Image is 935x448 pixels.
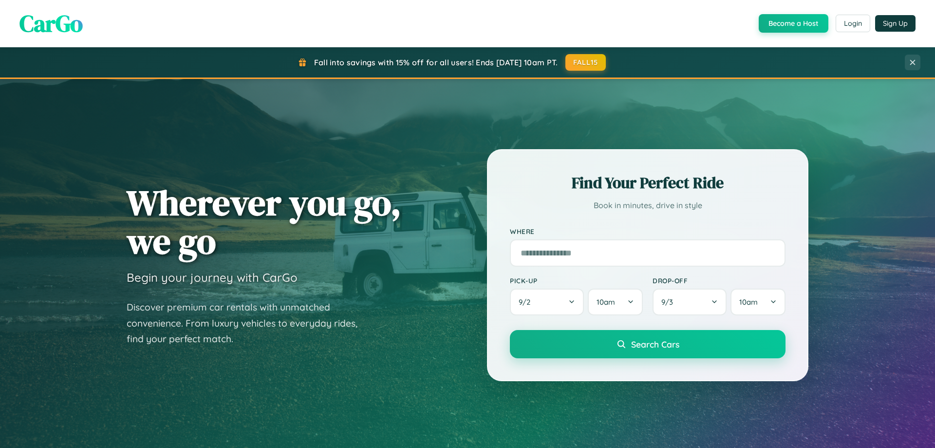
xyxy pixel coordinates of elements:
[519,297,535,307] span: 9 / 2
[510,227,785,235] label: Where
[19,7,83,39] span: CarGo
[127,183,401,260] h1: Wherever you go, we go
[631,339,679,350] span: Search Cars
[565,54,606,71] button: FALL15
[588,289,643,315] button: 10am
[510,276,643,285] label: Pick-up
[730,289,785,315] button: 10am
[661,297,678,307] span: 9 / 3
[759,14,828,33] button: Become a Host
[510,172,785,194] h2: Find Your Perfect Ride
[314,58,558,67] span: Fall into savings with 15% off for all users! Ends [DATE] 10am PT.
[653,289,727,315] button: 9/3
[836,15,870,32] button: Login
[127,270,298,285] h3: Begin your journey with CarGo
[510,330,785,358] button: Search Cars
[127,299,370,347] p: Discover premium car rentals with unmatched convenience. From luxury vehicles to everyday rides, ...
[653,276,785,285] label: Drop-off
[739,297,758,307] span: 10am
[875,15,916,32] button: Sign Up
[597,297,615,307] span: 10am
[510,289,584,315] button: 9/2
[510,198,785,213] p: Book in minutes, drive in style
